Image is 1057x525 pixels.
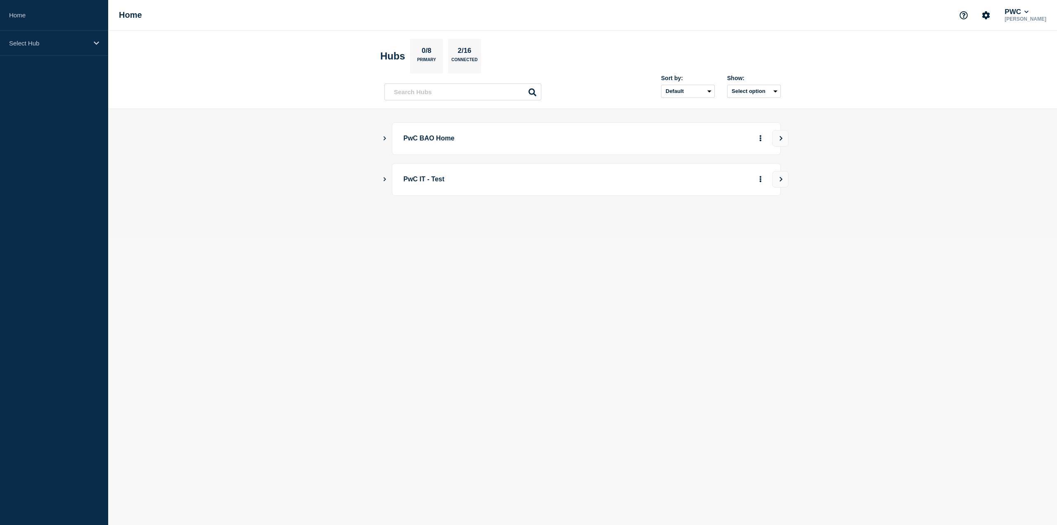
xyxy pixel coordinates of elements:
[955,7,972,24] button: Support
[727,75,781,81] div: Show:
[661,85,715,98] select: Sort by
[1003,16,1048,22] p: [PERSON_NAME]
[727,85,781,98] button: Select option
[419,47,435,57] p: 0/8
[1003,8,1030,16] button: PWC
[9,40,88,47] p: Select Hub
[417,57,436,66] p: Primary
[403,172,632,187] p: PwC IT - Test
[772,171,789,188] button: View
[772,130,789,147] button: View
[383,176,387,183] button: Show Connected Hubs
[977,7,995,24] button: Account settings
[403,131,632,146] p: PwC BAO Home
[755,172,766,187] button: More actions
[455,47,474,57] p: 2/16
[755,131,766,146] button: More actions
[384,83,541,100] input: Search Hubs
[661,75,715,81] div: Sort by:
[451,57,477,66] p: Connected
[383,135,387,142] button: Show Connected Hubs
[119,10,142,20] h1: Home
[380,50,405,62] h2: Hubs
